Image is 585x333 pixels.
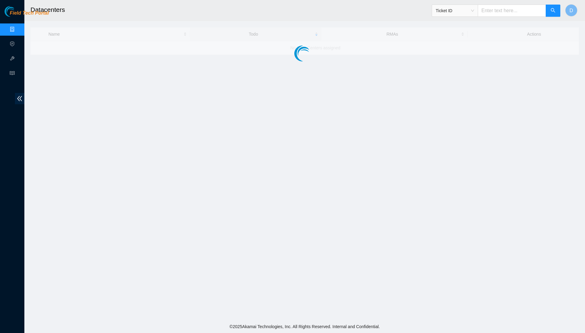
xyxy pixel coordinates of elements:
[5,6,31,17] img: Akamai Technologies
[15,93,24,104] span: double-left
[565,4,577,16] button: D
[24,320,585,333] footer: © 2025 Akamai Technologies, Inc. All Rights Reserved. Internal and Confidential.
[478,5,546,17] input: Enter text here...
[10,10,49,16] span: Field Tech Portal
[10,68,15,80] span: read
[436,6,474,15] span: Ticket ID
[546,5,560,17] button: search
[551,8,555,14] span: search
[5,11,49,19] a: Akamai TechnologiesField Tech Portal
[569,7,573,14] span: D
